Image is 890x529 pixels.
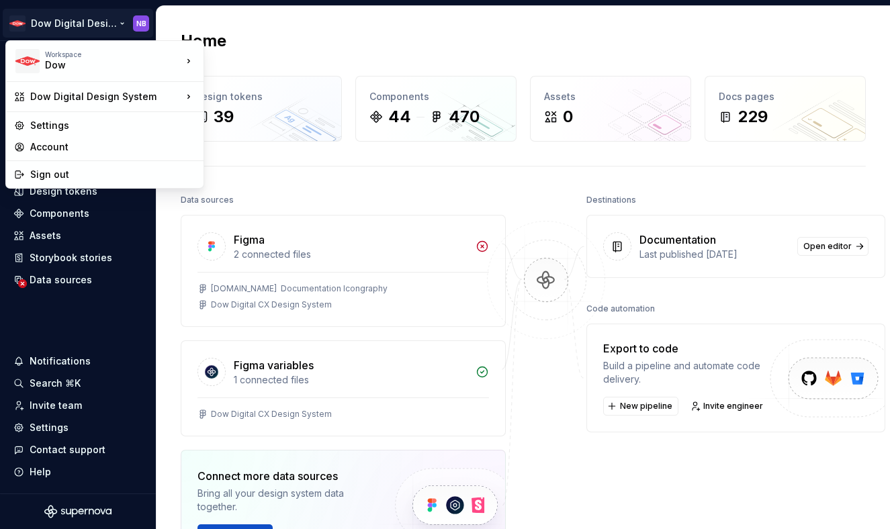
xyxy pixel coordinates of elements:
[15,49,40,73] img: ebcb961f-3702-4f4f-81a3-20bbd08d1a2b.png
[30,168,195,181] div: Sign out
[30,119,195,132] div: Settings
[45,58,159,72] div: Dow
[30,140,195,154] div: Account
[30,90,182,103] div: Dow Digital Design System
[45,50,182,58] div: Workspace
